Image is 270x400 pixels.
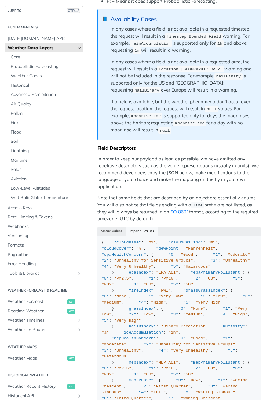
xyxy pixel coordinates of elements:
[97,156,261,190] p: In order to keep our payload as lean as possible, we have omitted any repetitive descriptors such...
[146,294,153,299] span: "1"
[183,390,191,394] span: "5"
[161,366,176,371] span: "PM10"
[223,258,250,263] span: "Unhealthy"
[11,120,82,126] span: Fire
[8,355,66,361] span: Weather Maps
[67,8,80,13] span: CTRL-/
[144,342,151,347] span: "2"
[102,300,122,305] span: "Medium"
[148,366,156,371] span: "1"
[188,378,201,383] span: "New"
[126,270,151,275] span: "epaIndex"
[131,372,139,377] span: "4"
[220,312,228,317] span: "4"
[8,45,75,51] span: Weather Data Layers
[8,36,82,42] span: [DATE][DOMAIN_NAME] APIs
[243,294,250,299] span: "3"
[141,384,148,389] span: "2"
[5,354,83,363] a: Weather Mapsget
[97,194,261,222] p: Note that some fields that are described by an object are essentially enums. You will also notice...
[206,276,215,281] span: "O3"
[228,348,235,353] span: "5"
[213,252,220,257] span: "1"
[11,101,82,107] span: Air Quality
[126,378,154,383] span: "moonPhase"
[102,282,114,287] span: "NO2"
[134,88,159,93] span: hailBinary
[8,62,83,71] a: Probabilistic Forecasting
[183,264,210,269] span: "Hazardous"
[111,336,156,341] span: "mepHealthConcern"
[97,145,261,151] div: Field Descriptors
[8,53,83,62] a: Core
[8,214,82,220] span: Rate Limiting & Tokens
[5,203,83,213] a: Access Keys
[161,276,176,281] span: "PM10"
[102,16,108,23] span: 📘
[5,382,83,391] a: Weather Recent Historyget
[5,316,83,325] a: Weather TimelinesShow subpages for Weather Timelines
[114,258,193,263] span: "Unhealthy for Sensitive Groups"
[156,246,181,251] span: "dewPoint"
[193,203,203,208] span: Time
[102,378,250,389] span: "Waxing Crescent"
[183,282,196,287] span: "SO2"
[154,384,191,389] span: "First Quarter"
[111,16,254,23] div: Availability Cases
[67,356,75,361] span: get
[159,348,166,353] span: "4"
[225,252,250,257] span: "Moderate"
[8,383,66,390] span: Weather Recent History
[223,336,230,341] span: "1"
[191,270,243,275] span: "epaPrimaryPollutant"
[183,288,225,293] span: "grassGrassIndex"
[156,342,235,347] span: "Unhealthy for Sensitive Groups"
[102,330,109,335] span: "%"
[8,81,83,90] a: Historical
[102,372,114,377] span: "NO2"
[131,282,139,287] span: "4"
[8,156,83,165] a: Maritime
[168,240,203,245] span: "cloudCeiling"
[161,324,208,329] span: "Binary Prediction"
[5,259,83,269] a: Error Handling
[11,92,82,98] span: Advanced Precipitation
[8,184,83,193] a: Low-Level Altitudes
[8,193,83,202] a: Wet Bulb Globe Temperature
[5,6,83,15] button: JUMP TOCTRL-/
[213,294,225,299] span: "Low"
[5,372,83,378] h2: Historical Weather
[178,306,186,311] span: "0"
[11,73,82,79] span: Weather Codes
[5,43,83,53] a: Weather Data LayersHide subpages for Weather Data Layers
[151,390,166,394] span: "Full"
[178,336,186,341] span: "0"
[77,394,82,398] button: Show subpages for Historical API
[195,390,235,394] span: "Waning Gibbous"
[169,209,189,215] a: ISO 8601
[218,378,225,383] span: "1"
[139,390,146,394] span: "4"
[8,242,82,248] span: Formats
[183,372,196,377] span: "SO2"
[8,393,75,399] span: Historical API
[148,276,156,281] span: "1"
[114,276,131,281] span: "PM2.5"
[5,241,83,250] a: Formats
[210,258,218,263] span: "3"
[8,71,83,81] a: Weather Codes
[8,146,83,156] a: Lightning
[114,348,141,353] span: "Unhealthy"
[126,288,154,293] span: "fireIndex"
[159,294,183,299] span: "Very Low"
[171,282,178,287] span: "5"
[114,318,141,323] span: "Very High"
[5,222,83,231] a: Webhooks
[159,288,171,293] span: "FWI"
[8,100,83,109] a: Air Quality
[168,252,176,257] span: "0"
[77,327,82,332] button: Show subpages for Weather on Routes
[175,121,205,126] span: moonriseTime
[5,307,83,316] a: Realtime Weatherget
[233,312,248,317] span: "High"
